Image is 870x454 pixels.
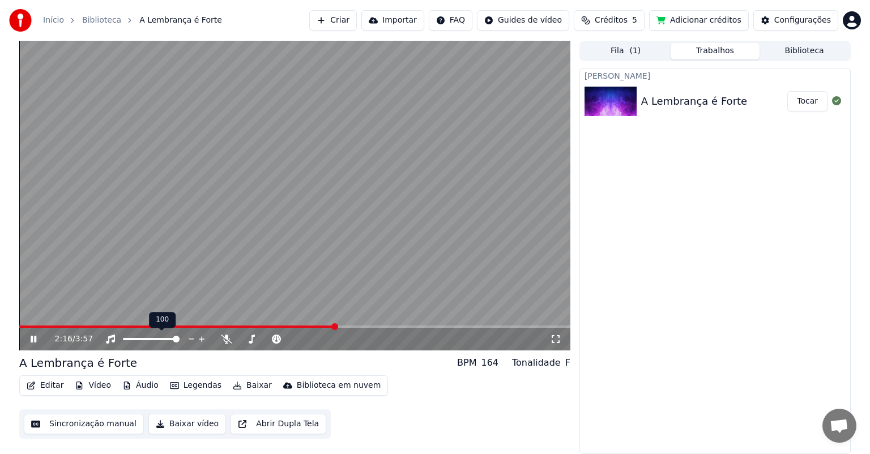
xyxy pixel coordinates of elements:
div: F [565,356,570,370]
div: [PERSON_NAME] [580,68,850,82]
div: Biblioteca em nuvem [297,380,381,391]
div: Configurações [774,15,831,26]
button: Abrir Dupla Tela [231,414,326,434]
button: Guides de vídeo [477,10,569,31]
button: Fila [581,43,671,59]
span: 5 [632,15,637,26]
button: Adicionar créditos [649,10,749,31]
div: 164 [481,356,498,370]
button: Trabalhos [671,43,760,59]
button: FAQ [429,10,472,31]
span: ( 1 ) [629,45,641,57]
div: BPM [457,356,476,370]
button: Editar [22,378,68,393]
button: Sincronização manual [24,414,144,434]
button: Importar [361,10,424,31]
span: A Lembrança é Forte [139,15,222,26]
a: Início [43,15,64,26]
div: Tonalidade [512,356,561,370]
a: Biblioteca [82,15,121,26]
img: youka [9,9,32,32]
span: 2:16 [55,333,72,345]
button: Baixar vídeo [148,414,226,434]
div: A Lembrança é Forte [19,355,137,371]
button: Criar [309,10,357,31]
button: Tocar [787,91,828,112]
nav: breadcrumb [43,15,222,26]
div: / [55,333,82,345]
div: 100 [149,312,176,328]
button: Créditos5 [574,10,645,31]
span: Créditos [595,15,628,26]
button: Configurações [753,10,838,31]
button: Biblioteca [760,43,849,59]
a: Bate-papo aberto [822,409,856,443]
button: Legendas [165,378,226,393]
button: Vídeo [70,378,116,393]
button: Baixar [228,378,276,393]
div: A Lembrança é Forte [641,93,747,109]
span: 3:57 [75,333,93,345]
button: Áudio [118,378,163,393]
